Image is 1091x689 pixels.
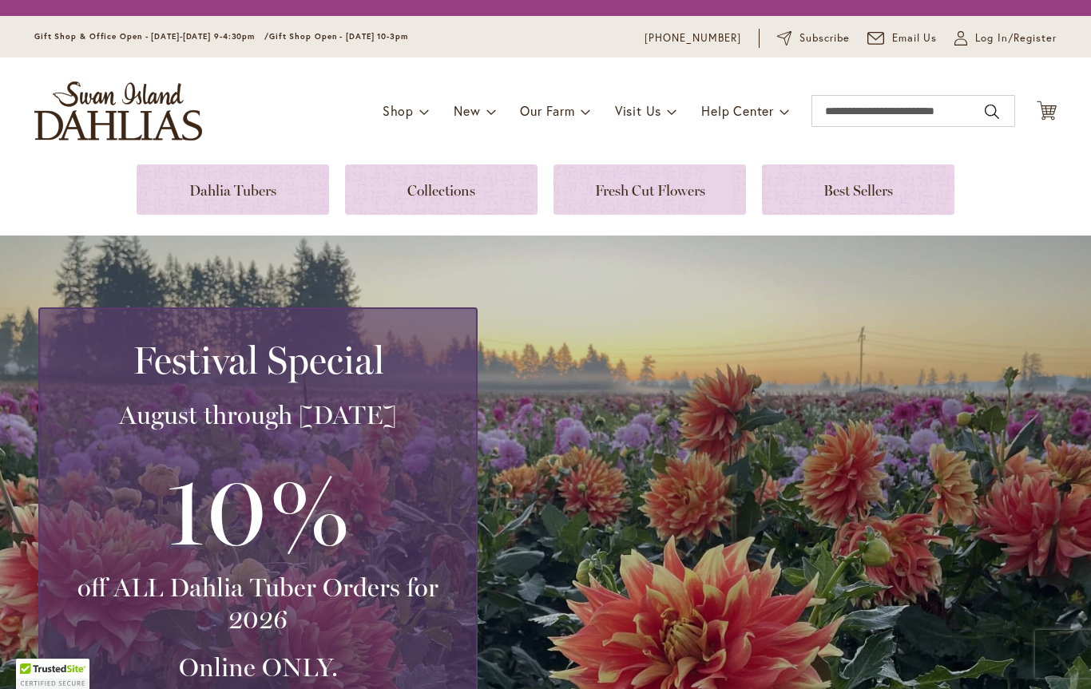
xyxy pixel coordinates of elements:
span: Visit Us [615,102,661,119]
span: Our Farm [520,102,574,119]
span: Email Us [892,30,938,46]
span: Subscribe [799,30,850,46]
span: New [454,102,480,119]
button: Search [985,99,999,125]
a: Subscribe [777,30,850,46]
span: Help Center [701,102,774,119]
span: Gift Shop & Office Open - [DATE]-[DATE] 9-4:30pm / [34,31,269,42]
h3: 10% [59,447,457,572]
a: Email Us [867,30,938,46]
span: Shop [383,102,414,119]
a: store logo [34,81,202,141]
h3: off ALL Dahlia Tuber Orders for 2026 [59,572,457,636]
h3: August through [DATE] [59,399,457,431]
h2: Festival Special [59,338,457,382]
a: Log In/Register [954,30,1057,46]
span: Gift Shop Open - [DATE] 10-3pm [269,31,408,42]
a: [PHONE_NUMBER] [645,30,741,46]
span: Log In/Register [975,30,1057,46]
